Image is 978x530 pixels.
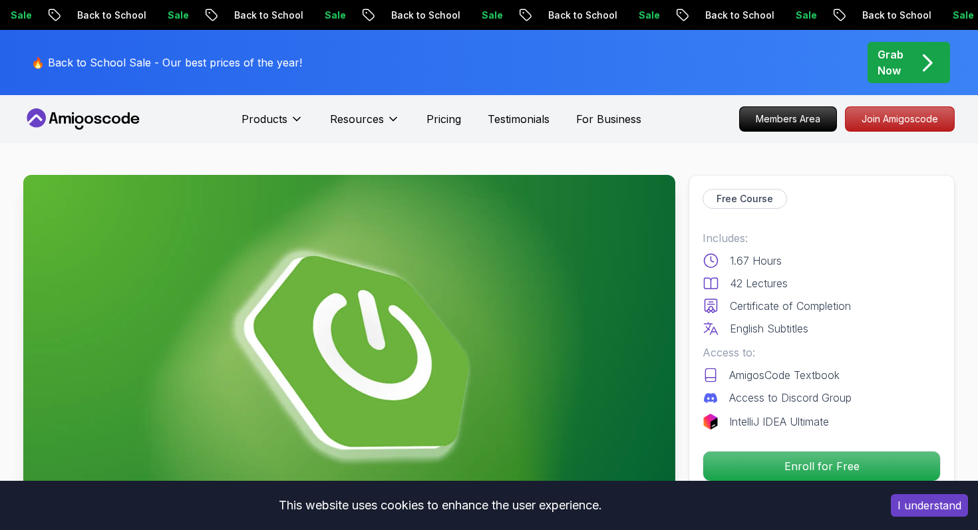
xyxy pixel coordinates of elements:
[703,344,941,360] p: Access to:
[242,111,303,138] button: Products
[703,452,940,481] p: Enroll for Free
[703,230,941,246] p: Includes:
[426,111,461,127] a: Pricing
[729,414,829,430] p: IntelliJ IDEA Ultimate
[10,491,871,520] div: This website uses cookies to enhance the user experience.
[779,9,822,22] p: Sale
[729,367,840,383] p: AmigosCode Textbook
[532,9,622,22] p: Back to School
[846,9,936,22] p: Back to School
[703,451,941,481] button: Enroll for Free
[488,111,550,127] a: Testimonials
[576,111,641,127] a: For Business
[730,253,782,269] p: 1.67 Hours
[846,107,954,131] p: Join Amigoscode
[375,9,465,22] p: Back to School
[740,107,836,131] p: Members Area
[218,9,308,22] p: Back to School
[717,192,773,205] p: Free Course
[151,9,194,22] p: Sale
[703,414,719,430] img: jetbrains logo
[308,9,351,22] p: Sale
[330,111,384,127] p: Resources
[845,106,955,132] a: Join Amigoscode
[31,55,302,70] p: 🔥 Back to School Sale - Our best prices of the year!
[730,298,851,314] p: Certificate of Completion
[730,275,788,291] p: 42 Lectures
[891,494,968,517] button: Accept cookies
[739,106,837,132] a: Members Area
[729,390,852,406] p: Access to Discord Group
[730,321,808,336] p: English Subtitles
[878,47,903,78] p: Grab Now
[622,9,665,22] p: Sale
[242,111,287,127] p: Products
[465,9,508,22] p: Sale
[330,111,400,138] button: Resources
[61,9,151,22] p: Back to School
[689,9,779,22] p: Back to School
